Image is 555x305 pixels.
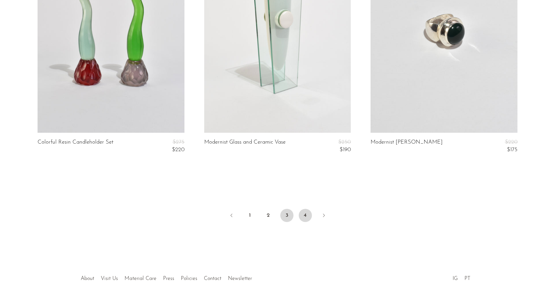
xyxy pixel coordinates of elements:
a: About [81,276,94,281]
a: Colorful Resin Candleholder Set [38,139,113,153]
span: $275 [173,139,184,145]
a: Press [163,276,174,281]
a: 4 [299,209,312,222]
a: 1 [243,209,257,222]
a: Contact [204,276,221,281]
a: Previous [225,209,238,223]
span: $220 [172,147,184,152]
a: Modernist Glass and Ceramic Vase [204,139,286,153]
span: $175 [507,147,517,152]
a: IG [453,276,458,281]
span: $220 [505,139,517,145]
span: 3 [280,209,293,222]
span: $190 [340,147,351,152]
a: Next [317,209,330,223]
ul: Quick links [77,271,255,283]
span: $250 [338,139,351,145]
a: Modernist [PERSON_NAME] [371,139,443,153]
a: PT [464,276,470,281]
a: Policies [181,276,197,281]
a: 2 [262,209,275,222]
a: Visit Us [101,276,118,281]
a: Material Care [125,276,156,281]
ul: Social Medias [449,271,474,283]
